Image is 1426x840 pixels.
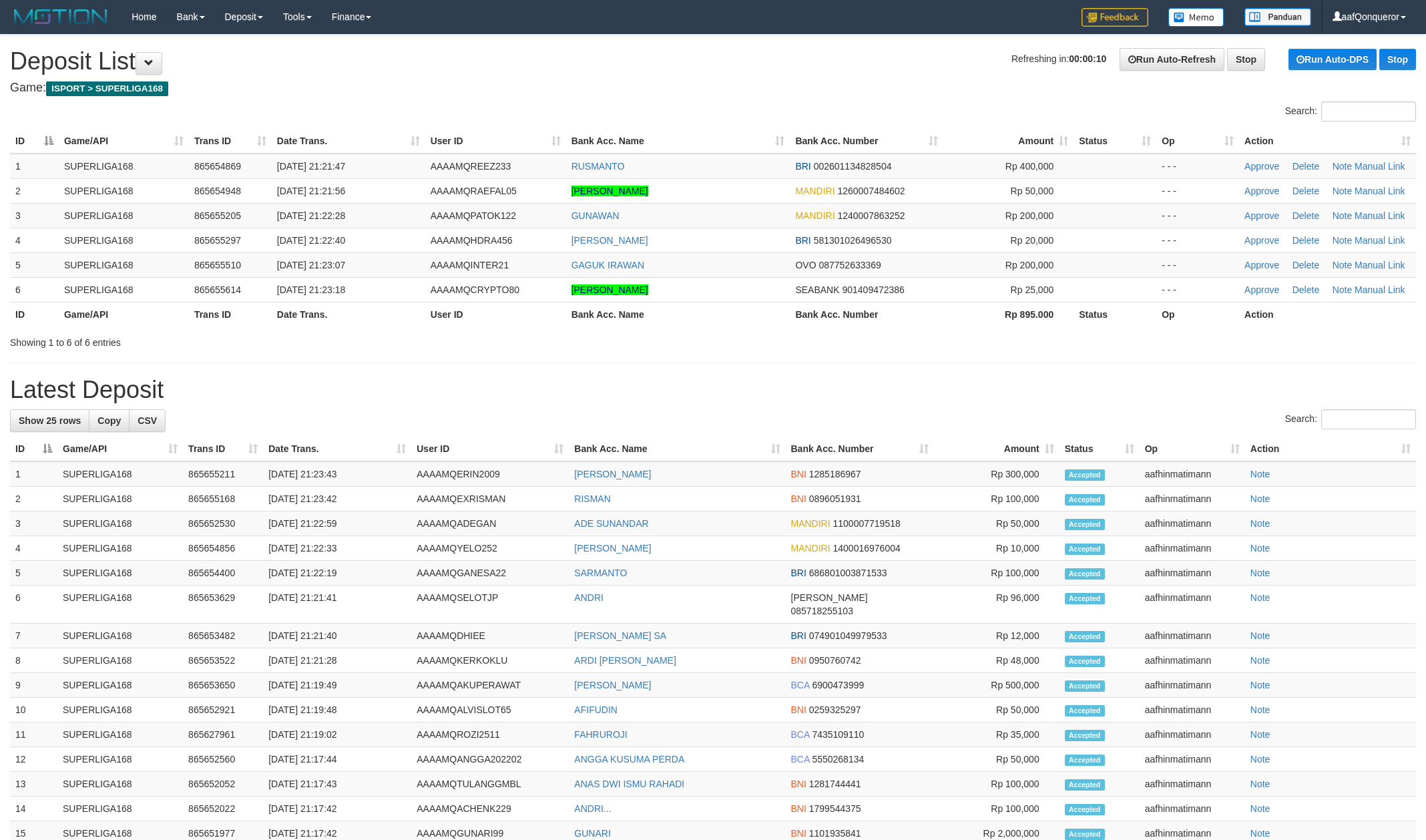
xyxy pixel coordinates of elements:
span: Copy 002601134828504 to clipboard [814,161,892,172]
span: BCA [791,729,810,740]
td: [DATE] 21:17:43 [263,772,411,797]
span: Accepted [1065,755,1105,766]
td: aafhinmatimann [1140,536,1245,561]
a: Note [1250,828,1270,839]
span: Accepted [1065,568,1105,580]
td: aafhinmatimann [1140,722,1245,747]
td: aafhinmatimann [1140,698,1245,722]
td: [DATE] 21:21:28 [263,648,411,673]
a: RUSMANTO [571,161,625,172]
span: 865654869 [194,161,241,172]
a: SARMANTO [574,568,627,578]
td: [DATE] 21:19:02 [263,722,411,747]
td: 13 [10,772,57,797]
td: [DATE] 21:22:59 [263,511,411,536]
span: BCA [791,754,810,765]
a: Approve [1244,284,1279,295]
span: Copy 581301026496530 to clipboard [814,235,892,246]
td: 6 [10,277,59,302]
td: 2 [10,178,59,203]
span: Copy 1400016976004 to clipboard [833,543,901,554]
span: BNI [791,704,806,715]
td: Rp 35,000 [934,722,1059,747]
td: aafhinmatimann [1140,648,1245,673]
td: - - - [1156,203,1239,228]
a: GAGUK IRAWAN [571,260,644,270]
a: Show 25 rows [10,409,89,432]
span: SEABANK [795,284,839,295]
a: Note [1250,779,1270,789]
th: User ID [425,302,566,327]
td: Rp 500,000 [934,673,1059,698]
td: 865653522 [183,648,263,673]
span: 865655510 [194,260,241,270]
td: - - - [1156,277,1239,302]
a: Note [1250,543,1270,554]
th: Op [1156,302,1239,327]
strong: 00:00:10 [1069,53,1106,64]
a: [PERSON_NAME] [571,186,648,196]
th: Status [1074,302,1156,327]
a: ANAS DWI ISMU RAHADI [574,779,684,789]
td: AAAAMQSELOTJP [411,586,569,624]
a: Note [1333,260,1353,270]
th: Bank Acc. Number: activate to sort column ascending [786,437,934,461]
a: Delete [1292,210,1319,221]
h1: Latest Deposit [10,377,1416,403]
th: Amount: activate to sort column ascending [943,129,1074,154]
span: Rp 50,000 [1011,186,1054,196]
span: Copy 074901049979533 to clipboard [809,630,887,641]
span: MANDIRI [795,210,835,221]
h4: Game: [10,81,1416,95]
td: aafhinmatimann [1140,561,1245,586]
a: Note [1250,469,1270,479]
td: 10 [10,698,57,722]
td: AAAAMQROZI2511 [411,722,569,747]
a: [PERSON_NAME] [574,469,651,479]
a: Approve [1244,210,1279,221]
td: SUPERLIGA168 [57,586,183,624]
td: Rp 96,000 [934,586,1059,624]
a: Note [1333,161,1353,172]
td: [DATE] 21:21:40 [263,624,411,648]
td: AAAAMQDHIEE [411,624,569,648]
span: Refreshing in: [1011,53,1106,64]
span: MANDIRI [791,518,830,529]
span: Copy 901409472386 to clipboard [842,284,904,295]
a: Manual Link [1355,161,1405,172]
span: Accepted [1065,494,1105,505]
td: [DATE] 21:22:19 [263,561,411,586]
td: SUPERLIGA168 [57,648,183,673]
img: Feedback.jpg [1082,8,1148,27]
td: - - - [1156,252,1239,277]
th: Action: activate to sort column ascending [1239,129,1416,154]
th: Trans ID [189,302,272,327]
td: [DATE] 21:23:42 [263,487,411,511]
a: AFIFUDIN [574,704,618,715]
th: Action: activate to sort column ascending [1245,437,1416,461]
span: Rp 400,000 [1005,161,1053,172]
span: Accepted [1065,631,1105,642]
td: AAAAMQTULANGGMBL [411,772,569,797]
span: AAAAMQINTER21 [431,260,509,270]
th: Bank Acc. Name: activate to sort column ascending [566,129,790,154]
span: Rp 25,000 [1011,284,1054,295]
th: Date Trans.: activate to sort column ascending [272,129,425,154]
td: AAAAMQERIN2009 [411,461,569,487]
span: Copy [97,415,121,426]
a: Approve [1244,235,1279,246]
h1: Deposit List [10,48,1416,75]
td: SUPERLIGA168 [59,203,189,228]
td: aafhinmatimann [1140,487,1245,511]
td: 4 [10,228,59,252]
th: Bank Acc. Number: activate to sort column ascending [790,129,943,154]
th: Trans ID: activate to sort column ascending [189,129,272,154]
span: Copy 085718255103 to clipboard [791,606,853,616]
th: Rp 895.000 [943,302,1074,327]
td: aafhinmatimann [1140,673,1245,698]
span: MANDIRI [795,186,835,196]
span: Copy 6900473999 to clipboard [812,680,864,690]
a: Note [1250,754,1270,765]
span: AAAAMQPATOK122 [431,210,516,221]
td: 1 [10,461,57,487]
